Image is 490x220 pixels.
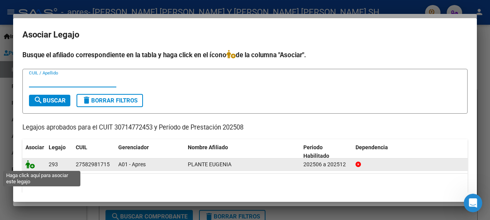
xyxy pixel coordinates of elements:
h2: Asociar Legajo [22,27,468,42]
span: Gerenciador [118,144,149,150]
span: Borrar Filtros [82,97,138,104]
span: Legajo [49,144,66,150]
datatable-header-cell: CUIL [73,139,115,165]
datatable-header-cell: Dependencia [352,139,468,165]
button: Buscar [29,95,70,106]
datatable-header-cell: Gerenciador [115,139,185,165]
mat-icon: search [34,96,43,105]
p: Legajos aprobados para el CUIT 30714772453 y Período de Prestación 202508 [22,123,468,133]
h4: Busque el afiliado correspondiente en la tabla y haga click en el ícono de la columna "Asociar". [22,50,468,60]
div: 202506 a 202512 [303,160,349,169]
span: 293 [49,161,58,167]
span: A01 - Apres [118,161,146,167]
span: CUIL [76,144,87,150]
datatable-header-cell: Asociar [22,139,46,165]
span: Nombre Afiliado [188,144,228,150]
span: Asociar [26,144,44,150]
datatable-header-cell: Legajo [46,139,73,165]
span: Periodo Habilitado [303,144,329,159]
span: Buscar [34,97,66,104]
mat-icon: delete [82,96,91,105]
datatable-header-cell: Nombre Afiliado [185,139,300,165]
iframe: Intercom live chat [464,194,482,212]
datatable-header-cell: Periodo Habilitado [300,139,352,165]
span: Dependencia [356,144,388,150]
button: Borrar Filtros [77,94,143,107]
span: PLANTE EUGENIA [188,161,231,167]
div: 1 registros [22,174,468,193]
div: 27582981715 [76,160,110,169]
